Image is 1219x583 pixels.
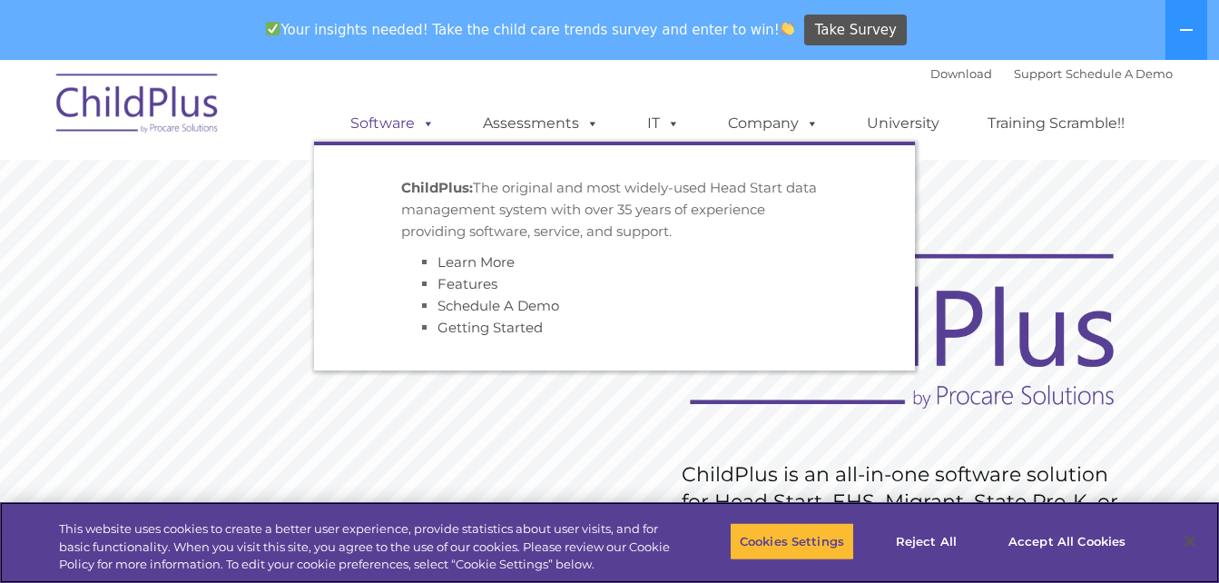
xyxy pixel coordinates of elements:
[332,105,453,142] a: Software
[815,15,897,46] span: Take Survey
[401,179,473,196] strong: ChildPlus:
[259,12,802,47] span: Your insights needed! Take the child care trends survey and enter to win!
[781,22,794,35] img: 👏
[1170,521,1210,561] button: Close
[710,105,837,142] a: Company
[47,61,229,152] img: ChildPlus by Procare Solutions
[849,105,958,142] a: University
[437,297,559,314] a: Schedule A Demo
[969,105,1143,142] a: Training Scramble!!
[437,319,543,336] a: Getting Started
[59,520,671,574] div: This website uses cookies to create a better user experience, provide statistics about user visit...
[998,522,1135,560] button: Accept All Cookies
[870,522,983,560] button: Reject All
[401,177,828,242] p: The original and most widely-used Head Start data management system with over 35 years of experie...
[465,105,617,142] a: Assessments
[930,66,1173,81] font: |
[437,275,497,292] a: Features
[730,522,854,560] button: Cookies Settings
[437,253,515,271] a: Learn More
[930,66,992,81] a: Download
[629,105,698,142] a: IT
[266,22,280,35] img: ✅
[1066,66,1173,81] a: Schedule A Demo
[804,15,907,46] a: Take Survey
[1014,66,1062,81] a: Support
